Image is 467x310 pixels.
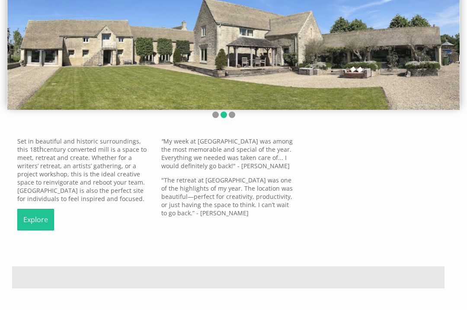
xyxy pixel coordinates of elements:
p: "The retreat at [GEOGRAPHIC_DATA] was one of the highlights of my year. The location was beautifu... [161,176,295,217]
p: My week at [GEOGRAPHIC_DATA] was among the most memorable and special of the year. Everything we ... [161,137,295,170]
p: Set in beautiful and historic surroundings, this 18 century converted mill is a space to meet, re... [17,137,151,203]
em: " [161,137,163,145]
sup: th [37,144,44,154]
a: Explore [17,209,54,230]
